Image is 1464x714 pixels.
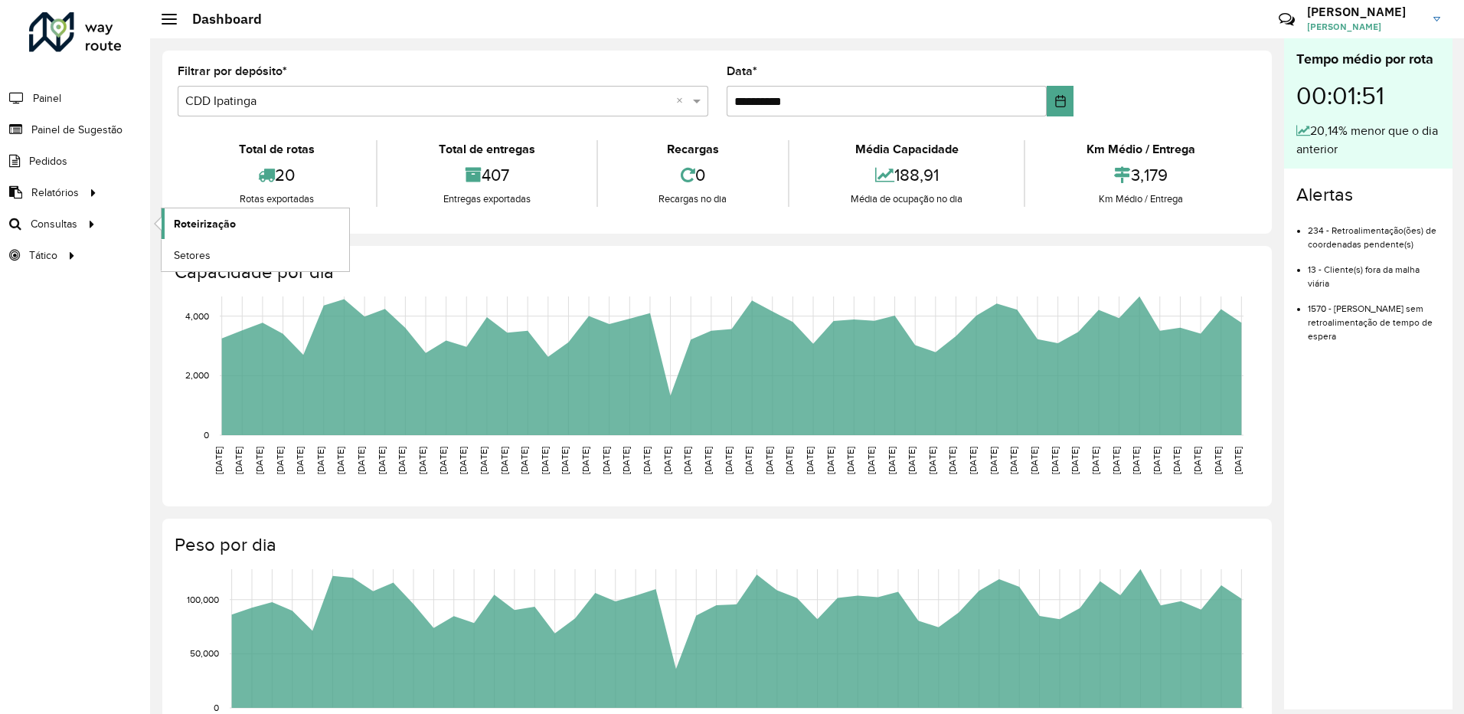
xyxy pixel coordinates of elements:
text: [DATE] [662,447,672,474]
text: [DATE] [845,447,855,474]
text: [DATE] [560,447,570,474]
span: Clear all [676,92,689,110]
text: [DATE] [315,447,325,474]
text: [DATE] [764,447,774,474]
text: [DATE] [1050,447,1060,474]
text: [DATE] [417,447,427,474]
text: [DATE] [724,447,734,474]
text: [DATE] [214,447,224,474]
text: [DATE] [1213,447,1223,474]
div: Tempo médio por rota [1296,49,1440,70]
text: [DATE] [621,447,631,474]
text: [DATE] [1111,447,1121,474]
text: [DATE] [1131,447,1141,474]
div: 3,179 [1029,159,1253,192]
span: Roteirização [174,216,236,232]
span: Relatórios [31,185,79,201]
text: [DATE] [377,447,387,474]
div: Média de ocupação no dia [793,192,1020,207]
text: [DATE] [499,447,509,474]
h4: Capacidade por dia [175,261,1256,283]
text: [DATE] [540,447,550,474]
text: [DATE] [989,447,998,474]
text: [DATE] [1233,447,1243,474]
a: Contato Rápido [1270,3,1303,36]
li: 1570 - [PERSON_NAME] sem retroalimentação de tempo de espera [1308,290,1440,343]
span: Pedidos [29,153,67,169]
div: Média Capacidade [793,140,1020,159]
text: [DATE] [254,447,264,474]
text: [DATE] [1029,447,1039,474]
div: Rotas exportadas [181,192,372,207]
text: [DATE] [519,447,529,474]
button: Choose Date [1047,86,1073,116]
text: [DATE] [1070,447,1080,474]
li: 13 - Cliente(s) fora da malha viária [1308,251,1440,290]
label: Data [727,62,757,80]
text: [DATE] [479,447,489,474]
h4: Peso por dia [175,534,1256,556]
h2: Dashboard [177,11,262,28]
text: [DATE] [907,447,917,474]
text: [DATE] [438,447,448,474]
div: 407 [381,159,593,192]
text: [DATE] [968,447,978,474]
text: [DATE] [866,447,876,474]
a: Roteirização [162,208,349,239]
text: [DATE] [947,447,957,474]
span: Painel de Sugestão [31,122,123,138]
text: [DATE] [335,447,345,474]
div: Recargas no dia [602,192,785,207]
h4: Alertas [1296,184,1440,206]
text: 50,000 [190,649,219,659]
text: [DATE] [580,447,590,474]
text: [DATE] [703,447,713,474]
text: 2,000 [185,370,209,380]
text: [DATE] [397,447,407,474]
span: [PERSON_NAME] [1307,20,1422,34]
div: 188,91 [793,159,1020,192]
div: Total de entregas [381,140,593,159]
text: [DATE] [601,447,611,474]
text: [DATE] [927,447,937,474]
text: [DATE] [784,447,794,474]
text: [DATE] [682,447,692,474]
div: 0 [602,159,785,192]
text: [DATE] [1008,447,1018,474]
div: Km Médio / Entrega [1029,140,1253,159]
span: Painel [33,90,61,106]
span: Tático [29,247,57,264]
text: [DATE] [275,447,285,474]
text: [DATE] [1172,447,1181,474]
span: Setores [174,247,211,264]
text: [DATE] [458,447,468,474]
div: Recargas [602,140,785,159]
div: Km Médio / Entrega [1029,192,1253,207]
text: [DATE] [825,447,835,474]
text: [DATE] [356,447,366,474]
text: [DATE] [887,447,897,474]
text: [DATE] [234,447,243,474]
label: Filtrar por depósito [178,62,287,80]
text: 0 [214,703,219,712]
div: 20 [181,159,372,192]
text: [DATE] [1192,447,1202,474]
div: Entregas exportadas [381,192,593,207]
div: 00:01:51 [1296,70,1440,122]
text: 100,000 [187,594,219,604]
text: [DATE] [1152,447,1162,474]
div: 20,14% menor que o dia anterior [1296,122,1440,159]
a: Setores [162,240,349,270]
text: 4,000 [185,311,209,321]
text: [DATE] [642,447,652,474]
h3: [PERSON_NAME] [1307,5,1422,19]
text: [DATE] [295,447,305,474]
text: [DATE] [805,447,815,474]
text: [DATE] [1090,447,1100,474]
text: [DATE] [743,447,753,474]
text: 0 [204,430,209,440]
div: Total de rotas [181,140,372,159]
span: Consultas [31,216,77,232]
li: 234 - Retroalimentação(ões) de coordenadas pendente(s) [1308,212,1440,251]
